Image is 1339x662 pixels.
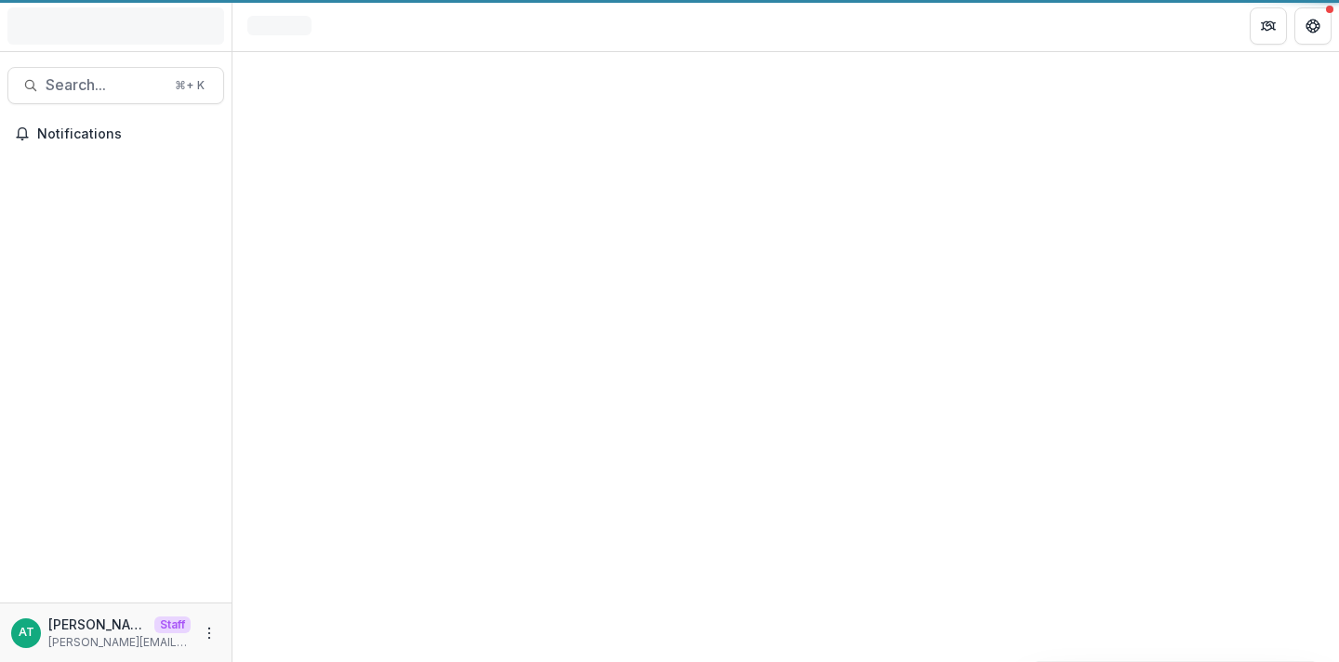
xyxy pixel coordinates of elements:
[198,622,220,644] button: More
[1294,7,1332,45] button: Get Help
[240,12,319,39] nav: breadcrumb
[48,634,191,651] p: [PERSON_NAME][EMAIL_ADDRESS][DOMAIN_NAME]
[48,615,147,634] p: [PERSON_NAME]
[19,627,34,639] div: Anna Test
[37,126,217,142] span: Notifications
[1250,7,1287,45] button: Partners
[154,616,191,633] p: Staff
[7,119,224,149] button: Notifications
[171,75,208,96] div: ⌘ + K
[7,67,224,104] button: Search...
[46,76,164,94] span: Search...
